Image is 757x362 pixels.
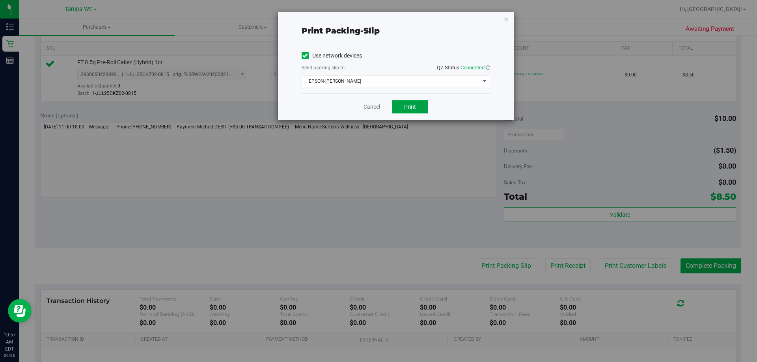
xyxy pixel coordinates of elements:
label: Use network devices [302,52,362,60]
span: EPSON-[PERSON_NAME] [302,76,480,87]
iframe: Resource center [8,299,32,323]
button: Print [392,100,428,113]
span: select [479,76,489,87]
span: QZ Status: [437,65,490,71]
a: Cancel [364,103,380,111]
label: Send packing-slip to: [302,64,346,71]
span: Print packing-slip [302,26,380,35]
span: Print [404,104,416,110]
span: Connected [461,65,485,71]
